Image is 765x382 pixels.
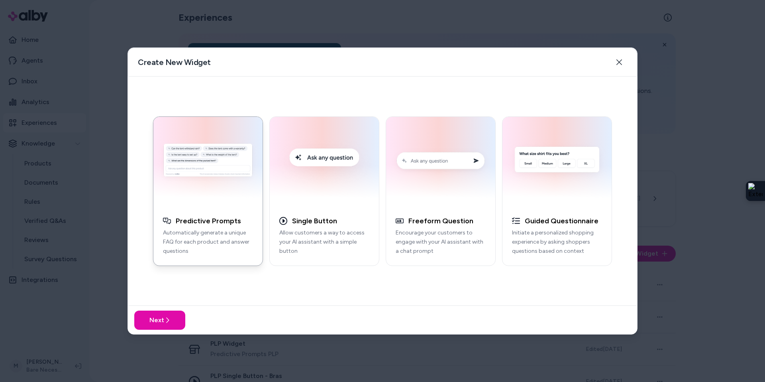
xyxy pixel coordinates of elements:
img: Generative Q&A Example [158,122,258,202]
p: Allow customers a way to access your AI assistant with a simple button [279,228,369,256]
button: Generative Q&A ExamplePredictive PromptsAutomatically generate a unique FAQ for each product and ... [153,116,263,266]
p: Initiate a personalized shopping experience by asking shoppers questions based on context [512,228,602,256]
p: Encourage your customers to engage with your AI assistant with a chat prompt [396,228,486,256]
h3: Freeform Question [408,217,473,226]
img: Conversation Prompt Example [391,122,490,202]
button: AI Initial Question ExampleGuided QuestionnaireInitiate a personalized shopping experience by ask... [502,116,612,266]
p: Automatically generate a unique FAQ for each product and answer questions [163,228,253,256]
h3: Guided Questionnaire [525,217,598,226]
h3: Predictive Prompts [176,217,241,226]
button: Next [134,311,185,330]
img: AI Initial Question Example [507,122,607,202]
button: Conversation Prompt ExampleFreeform QuestionEncourage your customers to engage with your AI assis... [386,116,496,266]
h3: Single Button [292,217,337,226]
button: Single Button Embed ExampleSingle ButtonAllow customers a way to access your AI assistant with a ... [269,116,379,266]
img: Single Button Embed Example [275,122,374,202]
h2: Create New Widget [138,57,211,68]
